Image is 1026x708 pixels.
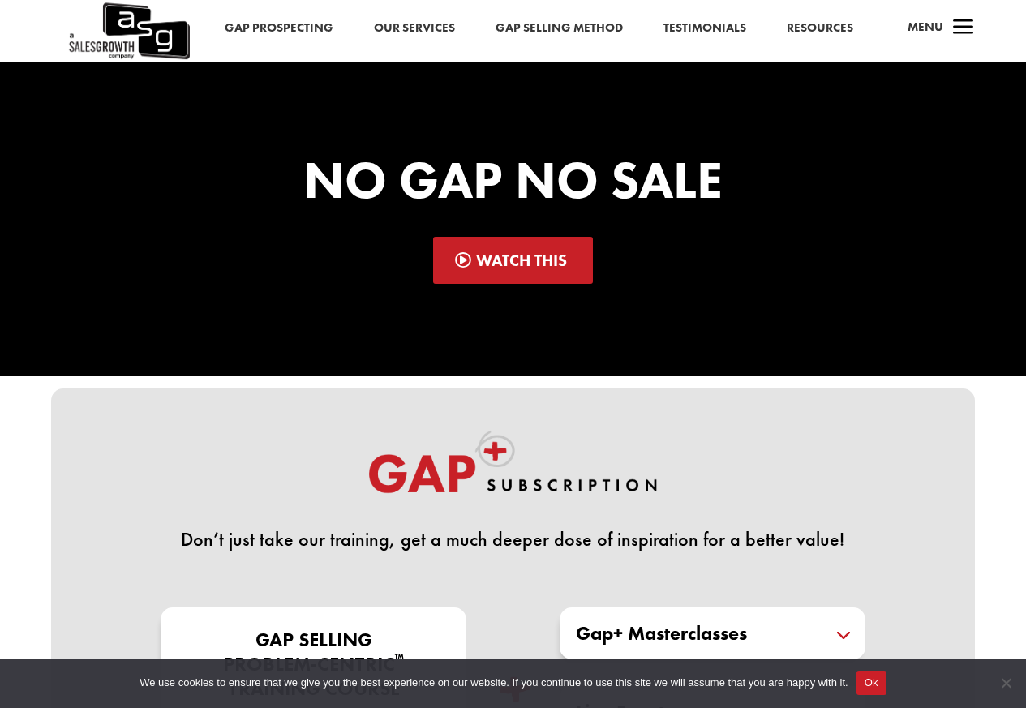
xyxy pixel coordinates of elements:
[374,18,455,39] a: Our Services
[908,19,943,35] span: Menu
[576,624,849,643] h5: Gap+ Masterclasses
[663,18,746,39] a: Testimonials
[947,12,980,45] span: a
[787,18,853,39] a: Resources
[144,530,882,549] p: Don’t just take our training, get a much deeper dose of inspiration for a better value!
[395,650,404,665] sup: ™
[225,18,333,39] a: Gap Prospecting
[856,671,886,695] button: Ok
[367,430,659,509] img: Gap Subscription
[433,237,593,284] a: Watch This
[103,154,924,214] h1: No Gap No Sale
[496,18,623,39] a: Gap Selling Method
[998,675,1014,691] span: No
[140,675,848,691] span: We use cookies to ensure that we give you the best experience on our website. If you continue to ...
